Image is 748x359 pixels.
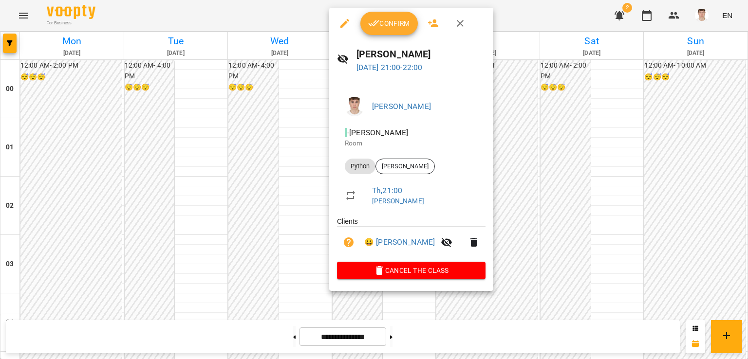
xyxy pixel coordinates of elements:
[360,12,418,35] button: Confirm
[368,18,410,29] span: Confirm
[337,231,360,254] button: Unpaid. Bill the attendance?
[375,159,435,174] div: [PERSON_NAME]
[345,128,410,137] span: - [PERSON_NAME]
[345,265,478,276] span: Cancel the class
[345,162,375,171] span: Python
[364,236,435,248] a: 😀 [PERSON_NAME]
[376,162,434,171] span: [PERSON_NAME]
[345,139,478,148] p: Room
[337,216,486,262] ul: Clients
[372,197,424,205] a: [PERSON_NAME]
[345,97,364,116] img: 8fe045a9c59afd95b04cf3756caf59e6.jpg
[337,262,486,279] button: Cancel the class
[356,47,486,62] h6: [PERSON_NAME]
[372,186,402,195] a: Th , 21:00
[372,102,431,111] a: [PERSON_NAME]
[356,63,423,72] a: [DATE] 21:00-22:00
